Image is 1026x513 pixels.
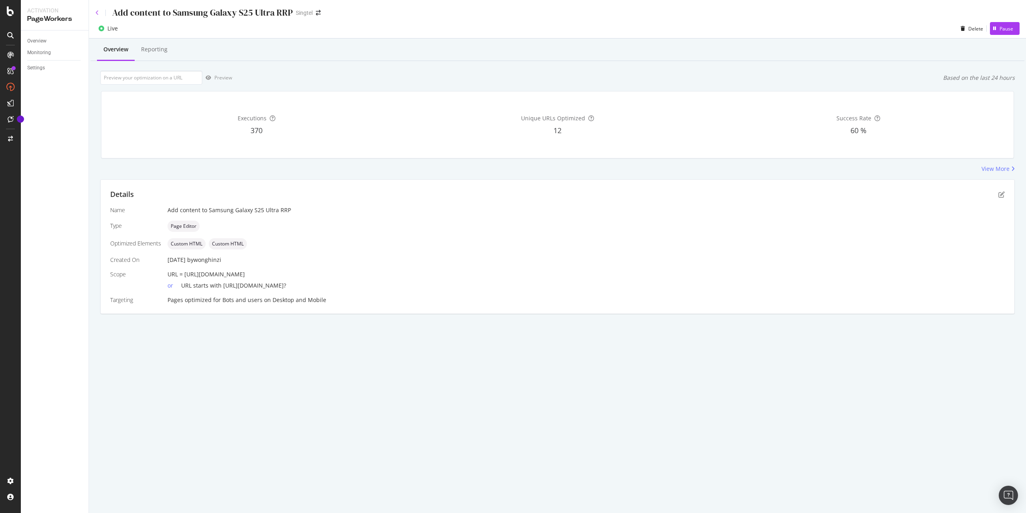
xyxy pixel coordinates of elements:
[110,189,134,200] div: Details
[168,221,200,232] div: neutral label
[943,74,1015,82] div: Based on the last 24 hours
[209,238,247,249] div: neutral label
[168,206,1005,214] div: Add content to Samsung Galaxy S25 Ultra RRP
[168,282,181,290] div: or
[168,256,1005,264] div: [DATE]
[110,206,161,214] div: Name
[110,222,161,230] div: Type
[521,114,585,122] span: Unique URLs Optimized
[168,238,206,249] div: neutral label
[110,296,161,304] div: Targeting
[982,165,1015,173] a: View More
[181,282,286,289] span: URL starts with [URL][DOMAIN_NAME]?
[103,45,128,53] div: Overview
[168,296,1005,304] div: Pages optimized for on
[202,71,232,84] button: Preview
[110,270,161,278] div: Scope
[112,6,293,19] div: Add content to Samsung Galaxy S25 Ultra RRP
[296,9,313,17] div: Singtel
[27,37,46,45] div: Overview
[968,25,983,32] div: Delete
[27,49,83,57] a: Monitoring
[982,165,1010,173] div: View More
[990,22,1020,35] button: Pause
[107,24,118,32] div: Live
[999,486,1018,505] div: Open Intercom Messenger
[957,22,983,35] button: Delete
[998,191,1005,198] div: pen-to-square
[27,49,51,57] div: Monitoring
[100,71,202,85] input: Preview your optimization on a URL
[171,241,202,246] span: Custom HTML
[168,270,245,278] span: URL = [URL][DOMAIN_NAME]
[553,126,561,135] span: 12
[187,256,221,264] div: by wonghinzi
[273,296,326,304] div: Desktop and Mobile
[141,45,168,53] div: Reporting
[1000,25,1013,32] div: Pause
[110,256,161,264] div: Created On
[27,64,83,72] a: Settings
[17,116,24,123] div: Tooltip anchor
[95,10,99,16] a: Click to go back
[27,37,83,45] a: Overview
[836,114,871,122] span: Success Rate
[27,6,82,14] div: Activation
[850,126,866,135] span: 60 %
[212,241,244,246] span: Custom HTML
[238,114,267,122] span: Executions
[214,74,232,81] div: Preview
[171,224,196,229] span: Page Editor
[110,239,161,247] div: Optimized Elements
[222,296,263,304] div: Bots and users
[27,14,82,24] div: PageWorkers
[27,64,45,72] div: Settings
[250,126,263,135] span: 370
[316,10,321,16] div: arrow-right-arrow-left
